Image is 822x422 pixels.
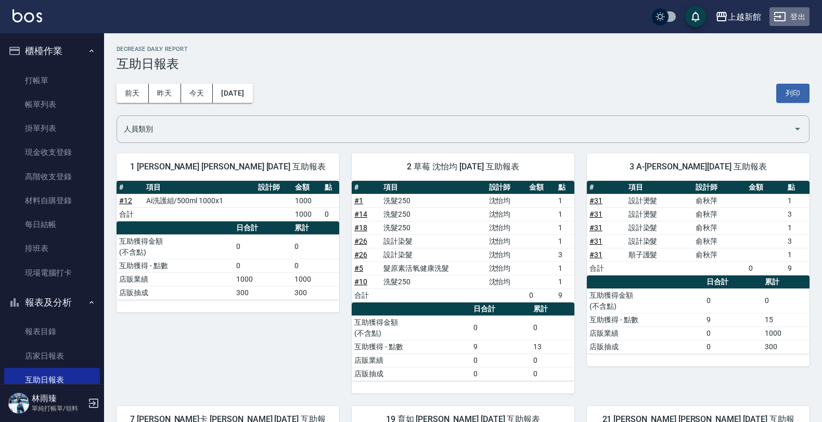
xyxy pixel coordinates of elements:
td: 0 [526,288,556,302]
td: 0 [234,259,292,272]
td: 俞秋萍 [693,234,746,248]
td: 0 [292,234,339,259]
th: # [587,181,626,194]
td: 俞秋萍 [693,248,746,261]
td: 0 [531,315,574,340]
a: #31 [589,196,602,205]
td: 洗髮250 [381,207,486,221]
a: #1 [354,196,363,205]
td: 互助獲得 - 點數 [352,340,471,353]
th: 點 [556,181,574,194]
a: #31 [589,250,602,259]
a: 排班表 [4,236,100,260]
td: 店販抽成 [587,340,704,353]
button: 前天 [117,84,149,103]
td: 互助獲得 - 點數 [117,259,234,272]
span: 1 [PERSON_NAME] [PERSON_NAME] [DATE] 互助報表 [129,162,327,172]
td: 洗髮250 [381,194,486,207]
a: 打帳單 [4,69,100,93]
td: 1 [556,221,574,234]
td: 300 [292,286,339,299]
a: #26 [354,237,367,245]
td: 合計 [587,261,626,275]
th: 設計師 [255,181,292,194]
td: 沈怡均 [486,234,526,248]
td: 1000 [234,272,292,286]
table: a dense table [352,302,574,381]
button: 昨天 [149,84,181,103]
th: 日合計 [471,302,531,316]
h3: 互助日報表 [117,57,810,71]
td: 0 [471,315,531,340]
button: 今天 [181,84,213,103]
h5: 林雨臻 [32,393,85,404]
img: Person [8,393,29,414]
td: 1 [785,194,810,207]
th: 點 [785,181,810,194]
a: #12 [119,196,132,205]
a: #31 [589,237,602,245]
td: 洗髮250 [381,221,486,234]
th: # [117,181,144,194]
a: #26 [354,250,367,259]
td: 0 [531,353,574,367]
td: 0 [704,288,763,313]
span: 3 A-[PERSON_NAME][DATE] 互助報表 [599,162,797,172]
span: 2 草莓 沈怡均 [DATE] 互助報表 [364,162,562,172]
th: 設計師 [486,181,526,194]
a: 互助日報表 [4,368,100,392]
td: 13 [531,340,574,353]
a: #14 [354,210,367,218]
td: 店販業績 [352,353,471,367]
a: 現金收支登錄 [4,140,100,164]
a: 掛單列表 [4,116,100,140]
a: 報表目錄 [4,320,100,344]
th: 項目 [144,181,256,194]
td: 1000 [762,326,810,340]
th: 項目 [626,181,693,194]
td: 設計燙髮 [626,194,693,207]
a: #31 [589,210,602,218]
th: 累計 [292,221,339,235]
td: 1 [556,207,574,221]
td: 店販抽成 [117,286,234,299]
td: 沈怡均 [486,207,526,221]
th: 累計 [531,302,574,316]
a: #5 [354,264,363,272]
td: 1 [556,234,574,248]
td: 3 [556,248,574,261]
td: 合計 [352,288,381,302]
td: 1000 [292,194,322,207]
input: 人員名稱 [121,120,789,138]
td: Ai洗護組/500ml 1000x1 [144,194,256,207]
td: 300 [762,340,810,353]
a: 高階收支登錄 [4,165,100,189]
th: # [352,181,381,194]
th: 金額 [746,181,785,194]
td: 互助獲得金額 (不含點) [117,234,234,259]
td: 順子護髮 [626,248,693,261]
td: 互助獲得金額 (不含點) [352,315,471,340]
td: 0 [471,367,531,380]
th: 日合計 [234,221,292,235]
td: 沈怡均 [486,261,526,275]
td: 9 [704,313,763,326]
td: 俞秋萍 [693,207,746,221]
button: 上越新館 [711,6,765,28]
td: 髮原素活氧健康洗髮 [381,261,486,275]
th: 點 [322,181,339,194]
button: [DATE] [213,84,252,103]
td: 0 [762,288,810,313]
td: 俞秋萍 [693,221,746,234]
td: 沈怡均 [486,248,526,261]
td: 店販業績 [117,272,234,286]
button: 報表及分析 [4,289,100,316]
td: 合計 [117,207,144,221]
td: 1000 [292,207,322,221]
a: 每日結帳 [4,213,100,236]
td: 9 [556,288,574,302]
a: 現場電腦打卡 [4,261,100,285]
td: 1 [556,261,574,275]
td: 互助獲得 - 點數 [587,313,704,326]
td: 沈怡均 [486,194,526,207]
